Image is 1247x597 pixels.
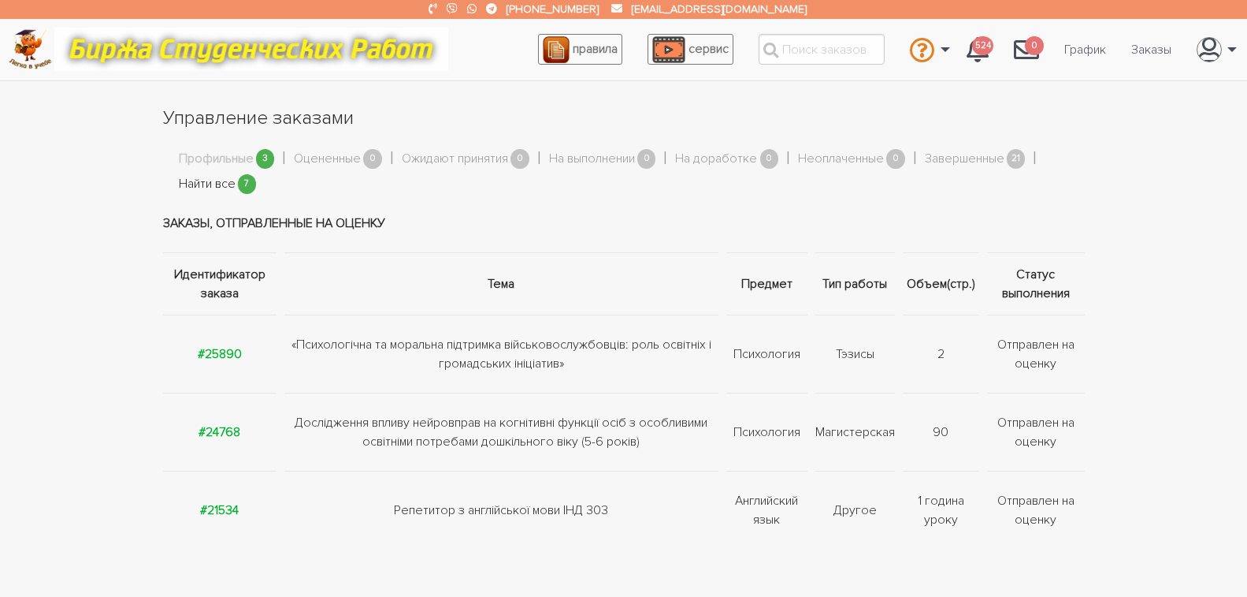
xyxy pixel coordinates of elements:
[722,253,811,315] th: Предмет
[280,394,722,472] td: Дослідження впливу нейровправ на когнітивні функції осіб з особливими освітніми потребами дошкіль...
[886,149,905,169] span: 0
[54,28,448,71] img: motto-12e01f5a76059d5f6a28199ef077b1f78e012cfde436ab5cf1d4517935686d32.gif
[1025,36,1044,56] span: 0
[760,149,779,169] span: 0
[179,174,236,195] a: Найти все
[1052,35,1119,65] a: График
[983,253,1085,315] th: Статус выполнения
[983,472,1085,550] td: Отправлен на оценку
[238,174,257,194] span: 7
[983,394,1085,472] td: Отправлен на оценку
[798,149,884,170] a: Неоплаченные
[811,253,899,315] th: Тип работы
[1001,28,1052,71] a: 0
[1119,35,1184,65] a: Заказы
[722,394,811,472] td: Психология
[402,149,508,170] a: Ожидают принятия
[899,394,983,472] td: 90
[722,315,811,394] td: Психология
[9,29,52,69] img: logo-c4363faeb99b52c628a42810ed6dfb4293a56d4e4775eb116515dfe7f33672af.png
[899,253,983,315] th: Объем(стр.)
[811,472,899,550] td: Другое
[637,149,656,169] span: 0
[648,34,733,65] a: сервис
[811,394,899,472] td: Магистерская
[632,2,807,16] a: [EMAIL_ADDRESS][DOMAIN_NAME]
[543,36,570,63] img: agreement_icon-feca34a61ba7f3d1581b08bc946b2ec1ccb426f67415f344566775c155b7f62c.png
[294,149,361,170] a: Оцененные
[199,424,240,440] a: #24768
[163,194,1085,253] td: Заказы, отправленные на оценку
[954,28,1001,71] a: 524
[163,253,280,315] th: Идентификатор заказа
[198,346,242,362] a: #25890
[363,149,382,169] span: 0
[538,34,622,65] a: правила
[675,149,757,170] a: На доработке
[688,41,729,57] span: сервис
[1007,149,1026,169] span: 21
[983,315,1085,394] td: Отправлен на оценку
[256,149,275,169] span: 3
[573,41,618,57] span: правила
[549,149,635,170] a: На выполнении
[280,315,722,394] td: «Психологічна та моральна підтримка військовослужбовців: роль освітніх і громадських ініціатив»
[179,149,254,170] a: Профильные
[925,149,1004,170] a: Завершенные
[652,36,685,63] img: play_icon-49f7f135c9dc9a03216cfdbccbe1e3994649169d890fb554cedf0eac35a01ba8.png
[510,149,529,169] span: 0
[163,105,1085,132] h1: Управление заказами
[507,2,599,16] a: [PHONE_NUMBER]
[972,36,993,56] span: 524
[722,472,811,550] td: Английский язык
[899,472,983,550] td: 1 година уроку
[759,34,885,65] input: Поиск заказов
[280,253,722,315] th: Тема
[200,502,239,518] a: #21534
[899,315,983,394] td: 2
[811,315,899,394] td: Тэзисы
[280,472,722,550] td: Репетитор з англійської мови ІНД 303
